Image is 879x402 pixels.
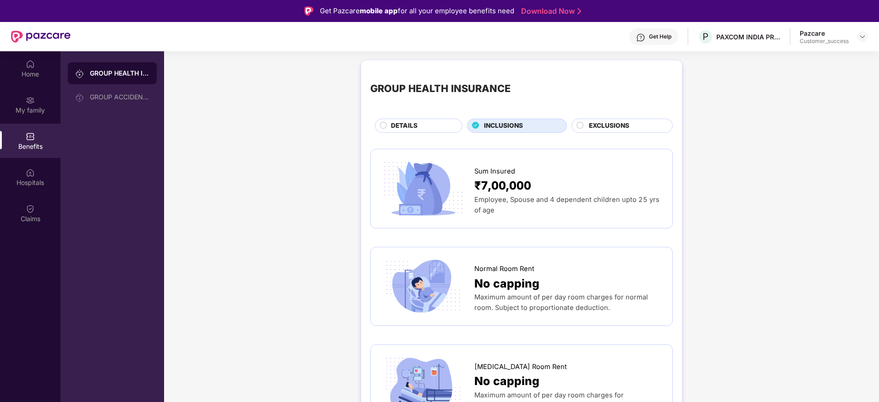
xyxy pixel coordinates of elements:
strong: mobile app [360,6,398,15]
div: Get Pazcare for all your employee benefits need [320,5,514,16]
img: icon [380,256,467,317]
span: [MEDICAL_DATA] Room Rent [474,362,567,372]
img: svg+xml;base64,PHN2ZyB3aWR0aD0iMjAiIGhlaWdodD0iMjAiIHZpZXdCb3g9IjAgMCAyMCAyMCIgZmlsbD0ibm9uZSIgeG... [75,69,84,78]
div: GROUP ACCIDENTAL INSURANCE [90,93,149,101]
img: icon [380,158,467,219]
span: Employee, Spouse and 4 dependent children upto 25 yrs of age [474,196,659,214]
span: EXCLUSIONS [589,121,629,131]
img: svg+xml;base64,PHN2ZyBpZD0iSG9zcGl0YWxzIiB4bWxucz0iaHR0cDovL3d3dy53My5vcmcvMjAwMC9zdmciIHdpZHRoPS... [26,168,35,177]
img: Logo [304,6,313,16]
span: Sum Insured [474,166,515,177]
img: New Pazcare Logo [11,31,71,43]
div: GROUP HEALTH INSURANCE [370,81,511,96]
div: GROUP HEALTH INSURANCE [90,69,149,78]
div: PAXCOM INDIA PRIVATE LIMITED [716,33,780,41]
img: svg+xml;base64,PHN2ZyBpZD0iSG9tZSIgeG1sbnM9Imh0dHA6Ly93d3cudzMub3JnLzIwMDAvc3ZnIiB3aWR0aD0iMjAiIG... [26,60,35,69]
span: INCLUSIONS [484,121,523,131]
img: svg+xml;base64,PHN2ZyBpZD0iQmVuZWZpdHMiIHhtbG5zPSJodHRwOi8vd3d3LnczLm9yZy8yMDAwL3N2ZyIgd2lkdGg9Ij... [26,132,35,141]
div: Get Help [649,33,671,40]
span: No capping [474,372,539,390]
img: svg+xml;base64,PHN2ZyBpZD0iRHJvcGRvd24tMzJ4MzIiIHhtbG5zPSJodHRwOi8vd3d3LnczLm9yZy8yMDAwL3N2ZyIgd2... [859,33,866,40]
span: P [703,31,709,42]
div: Pazcare [800,29,849,38]
img: Stroke [577,6,581,16]
div: Customer_success [800,38,849,45]
img: svg+xml;base64,PHN2ZyBpZD0iQ2xhaW0iIHhtbG5zPSJodHRwOi8vd3d3LnczLm9yZy8yMDAwL3N2ZyIgd2lkdGg9IjIwIi... [26,204,35,213]
span: ₹7,00,000 [474,177,531,195]
a: Download Now [521,6,578,16]
span: DETAILS [391,121,418,131]
img: svg+xml;base64,PHN2ZyBpZD0iSGVscC0zMngzMiIgeG1sbnM9Imh0dHA6Ly93d3cudzMub3JnLzIwMDAvc3ZnIiB3aWR0aD... [636,33,645,42]
img: svg+xml;base64,PHN2ZyB3aWR0aD0iMjAiIGhlaWdodD0iMjAiIHZpZXdCb3g9IjAgMCAyMCAyMCIgZmlsbD0ibm9uZSIgeG... [26,96,35,105]
span: Normal Room Rent [474,264,534,274]
span: No capping [474,275,539,293]
span: Maximum amount of per day room charges for normal room. Subject to proportionate deduction. [474,293,648,312]
img: svg+xml;base64,PHN2ZyB3aWR0aD0iMjAiIGhlaWdodD0iMjAiIHZpZXdCb3g9IjAgMCAyMCAyMCIgZmlsbD0ibm9uZSIgeG... [75,93,84,102]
